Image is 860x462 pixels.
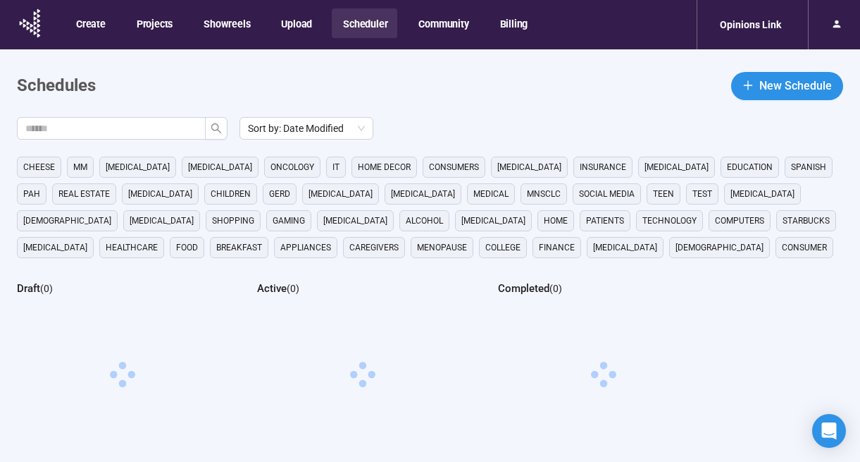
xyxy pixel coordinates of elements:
[675,241,764,255] span: [DEMOGRAPHIC_DATA]
[579,187,635,201] span: social media
[125,8,182,38] button: Projects
[549,283,562,294] span: ( 0 )
[593,241,657,255] span: [MEDICAL_DATA]
[332,8,397,38] button: Scheduler
[391,187,455,201] span: [MEDICAL_DATA]
[461,214,525,228] span: [MEDICAL_DATA]
[711,11,790,38] div: Opinions Link
[216,241,262,255] span: breakfast
[727,160,773,174] span: education
[349,241,399,255] span: caregivers
[580,160,626,174] span: Insurance
[23,241,87,255] span: [MEDICAL_DATA]
[527,187,561,201] span: mnsclc
[280,241,331,255] span: appliances
[257,282,287,295] h2: Active
[417,241,467,255] span: menopause
[205,117,228,140] button: search
[759,77,832,95] span: New Schedule
[791,160,826,174] span: Spanish
[273,214,305,228] span: gaming
[544,214,568,228] span: home
[309,187,373,201] span: [MEDICAL_DATA]
[188,160,252,174] span: [MEDICAL_DATA]
[248,118,365,139] span: Sort by: Date Modified
[539,241,575,255] span: finance
[406,214,443,228] span: alcohol
[485,241,521,255] span: college
[642,214,697,228] span: technology
[128,187,192,201] span: [MEDICAL_DATA]
[17,73,96,99] h1: Schedules
[73,160,87,174] span: MM
[106,160,170,174] span: [MEDICAL_DATA]
[270,160,314,174] span: oncology
[58,187,110,201] span: real estate
[211,123,222,134] span: search
[489,8,538,38] button: Billing
[731,72,843,100] button: plusNew Schedule
[653,187,674,201] span: Teen
[17,282,40,295] h2: Draft
[498,282,549,295] h2: Completed
[40,283,53,294] span: ( 0 )
[212,214,254,228] span: shopping
[23,160,55,174] span: cheese
[644,160,709,174] span: [MEDICAL_DATA]
[65,8,116,38] button: Create
[176,241,198,255] span: Food
[358,160,411,174] span: home decor
[130,214,194,228] span: [MEDICAL_DATA]
[429,160,479,174] span: consumers
[323,214,387,228] span: [MEDICAL_DATA]
[473,187,509,201] span: medical
[715,214,764,228] span: computers
[742,80,754,91] span: plus
[783,214,830,228] span: starbucks
[332,160,339,174] span: it
[287,283,299,294] span: ( 0 )
[211,187,251,201] span: children
[692,187,712,201] span: Test
[586,214,624,228] span: Patients
[812,414,846,448] div: Open Intercom Messenger
[730,187,794,201] span: [MEDICAL_DATA]
[269,187,290,201] span: GERD
[270,8,322,38] button: Upload
[23,214,111,228] span: [DEMOGRAPHIC_DATA]
[192,8,260,38] button: Showreels
[497,160,561,174] span: [MEDICAL_DATA]
[106,241,158,255] span: healthcare
[23,187,40,201] span: PAH
[407,8,478,38] button: Community
[782,241,827,255] span: consumer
